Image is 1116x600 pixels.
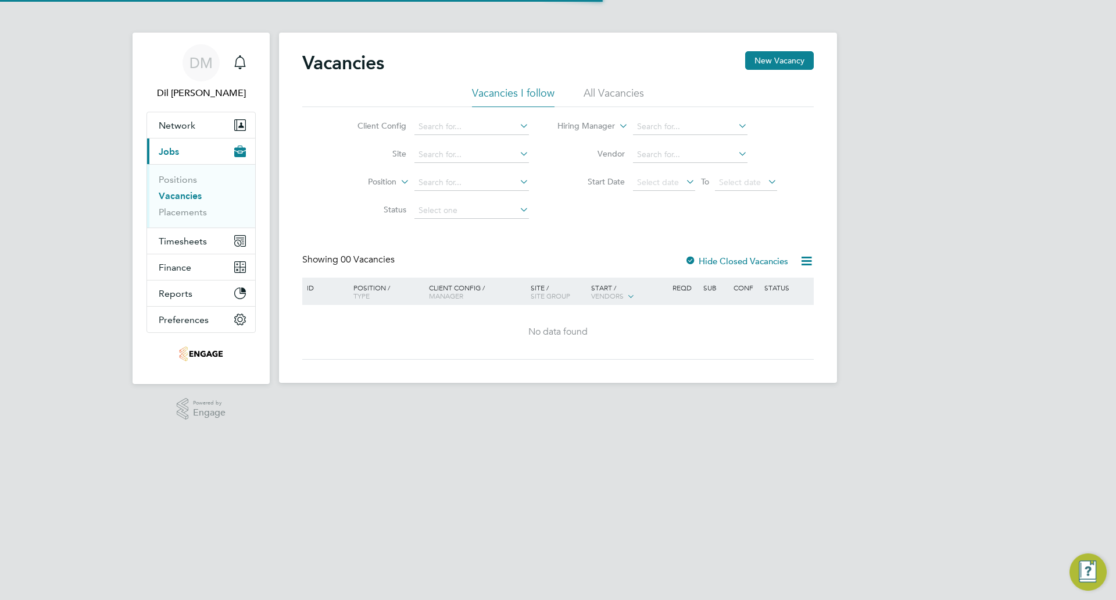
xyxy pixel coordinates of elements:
[147,228,255,254] button: Timesheets
[159,146,179,157] span: Jobs
[353,291,370,300] span: Type
[147,281,255,306] button: Reports
[558,148,625,159] label: Vendor
[761,278,812,297] div: Status
[685,255,788,267] label: Hide Closed Vacancies
[159,288,192,299] span: Reports
[159,314,209,325] span: Preferences
[584,86,644,107] li: All Vacancies
[304,278,345,297] div: ID
[146,86,256,100] span: Dil Mistry
[670,278,700,297] div: Reqd
[528,278,589,306] div: Site /
[177,398,226,420] a: Powered byEngage
[700,278,731,297] div: Sub
[133,33,270,384] nav: Main navigation
[719,177,761,187] span: Select date
[339,148,406,159] label: Site
[588,278,670,307] div: Start /
[159,207,207,218] a: Placements
[147,164,255,228] div: Jobs
[147,307,255,332] button: Preferences
[1069,553,1107,591] button: Engage Resource Center
[548,120,615,132] label: Hiring Manager
[633,119,747,135] input: Search for...
[302,254,397,266] div: Showing
[193,398,226,408] span: Powered by
[414,119,529,135] input: Search for...
[193,408,226,418] span: Engage
[633,147,747,163] input: Search for...
[146,345,256,363] a: Go to home page
[179,345,223,363] img: optima-uk-logo-retina.png
[731,278,761,297] div: Conf
[472,86,555,107] li: Vacancies I follow
[147,139,255,164] button: Jobs
[159,190,202,201] a: Vacancies
[159,120,195,131] span: Network
[339,120,406,131] label: Client Config
[591,291,624,300] span: Vendors
[429,291,463,300] span: Manager
[159,262,191,273] span: Finance
[414,203,529,219] input: Select one
[339,204,406,215] label: Status
[146,44,256,100] a: DMDil [PERSON_NAME]
[558,176,625,187] label: Start Date
[341,254,395,265] span: 00 Vacancies
[302,51,384,74] h2: Vacancies
[189,55,213,70] span: DM
[147,254,255,280] button: Finance
[345,278,426,306] div: Position /
[414,175,529,191] input: Search for...
[697,174,713,189] span: To
[414,147,529,163] input: Search for...
[531,291,570,300] span: Site Group
[159,174,197,185] a: Positions
[330,176,396,188] label: Position
[745,51,814,70] button: New Vacancy
[147,112,255,138] button: Network
[637,177,679,187] span: Select date
[159,236,207,247] span: Timesheets
[304,326,812,338] div: No data found
[426,278,528,306] div: Client Config /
